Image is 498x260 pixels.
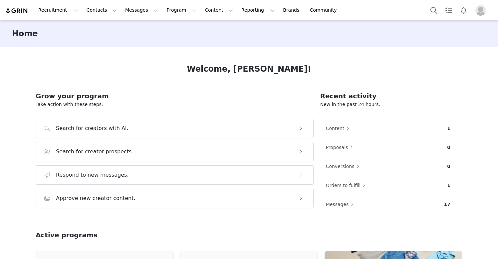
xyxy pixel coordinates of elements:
h3: Respond to new messages. [56,171,129,179]
button: Content [326,123,353,134]
img: placeholder-profile.jpg [475,5,486,16]
button: Conversions [326,161,363,172]
button: Notifications [456,3,471,18]
button: Contacts [83,3,121,18]
p: Take action with these steps: [36,101,314,108]
button: Messages [326,199,357,210]
button: Search [426,3,441,18]
button: Orders to fulfill [326,180,369,191]
h3: Search for creators with AI. [56,124,128,132]
h2: Active programs [36,230,98,240]
h3: Search for creator prospects. [56,148,133,156]
p: 0 [447,144,450,151]
h3: Approve new creator content. [56,194,135,202]
button: Recruitment [34,3,82,18]
button: Reporting [237,3,279,18]
h2: Recent activity [320,91,456,101]
button: Approve new creator content. [36,189,314,208]
h2: Grow your program [36,91,314,101]
img: grin logo [5,8,29,14]
p: 1 [447,182,450,189]
button: Content [201,3,237,18]
button: Respond to new messages. [36,165,314,185]
button: Search for creator prospects. [36,142,314,161]
button: Messages [121,3,162,18]
a: Community [306,3,344,18]
p: 0 [447,163,450,170]
p: 1 [447,125,450,132]
h1: Welcome, [PERSON_NAME]! [187,63,311,75]
p: 17 [444,201,450,208]
h3: Home [12,28,38,40]
button: Profile [471,5,493,16]
button: Program [162,3,200,18]
p: New in the past 24 hours: [320,101,456,108]
a: Tasks [441,3,456,18]
button: Search for creators with AI. [36,119,314,138]
a: Brands [279,3,305,18]
button: Proposals [326,142,357,153]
